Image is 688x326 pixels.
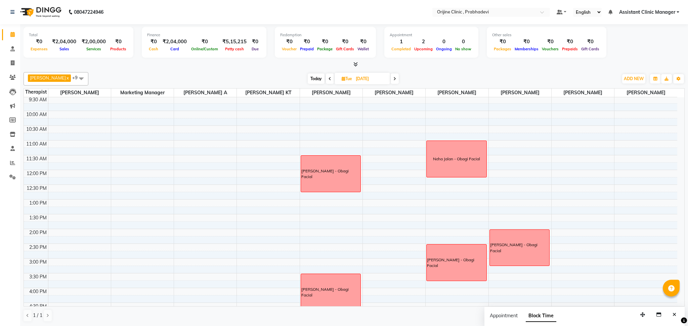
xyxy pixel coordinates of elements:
[160,38,189,46] div: ₹2,04,000
[301,168,360,180] div: [PERSON_NAME] - Obagi Facial
[28,259,48,266] div: 3:00 PM
[552,89,614,97] span: [PERSON_NAME]
[147,47,160,51] span: Cash
[526,310,556,322] span: Block Time
[390,47,413,51] span: Completed
[540,38,560,46] div: ₹0
[28,244,48,251] div: 2:30 PM
[334,47,356,51] span: Gift Cards
[298,47,315,51] span: Prepaid
[363,89,425,97] span: [PERSON_NAME]
[48,89,111,97] span: [PERSON_NAME]
[33,312,42,319] span: 1 / 1
[560,38,579,46] div: ₹0
[280,47,298,51] span: Voucher
[29,47,49,51] span: Expenses
[189,47,220,51] span: Online/Custom
[579,38,601,46] div: ₹0
[28,214,48,221] div: 1:30 PM
[622,74,645,84] button: ADD NEW
[169,47,181,51] span: Card
[301,286,360,298] div: [PERSON_NAME] - Obagi Facial
[433,156,480,162] div: Neha Jalan - Obagi Facial
[413,38,434,46] div: 2
[390,32,473,38] div: Appointment
[79,38,109,46] div: ₹2,00,000
[427,257,486,269] div: [PERSON_NAME] - Obagi Facial
[29,38,49,46] div: ₹0
[356,47,371,51] span: Wallet
[24,89,48,96] div: Therapist
[513,47,540,51] span: Memberships
[454,47,473,51] span: No show
[17,3,63,21] img: logo
[25,170,48,177] div: 12:00 PM
[340,76,354,81] span: Tue
[25,141,48,148] div: 11:00 AM
[111,89,174,97] span: Marketing Manager
[390,38,413,46] div: 1
[25,111,48,118] div: 10:00 AM
[490,313,518,319] span: Appointment
[28,288,48,295] div: 4:00 PM
[109,38,128,46] div: ₹0
[434,47,454,51] span: Ongoing
[109,47,128,51] span: Products
[280,32,371,38] div: Redemption
[25,126,48,133] div: 10:30 AM
[85,47,103,51] span: Services
[28,303,48,310] div: 4:30 PM
[413,47,434,51] span: Upcoming
[28,229,48,236] div: 2:00 PM
[490,242,549,254] div: [PERSON_NAME] - Obagi Facial
[237,89,299,97] span: [PERSON_NAME] KT
[249,38,261,46] div: ₹0
[25,155,48,162] div: 11:30 AM
[492,47,513,51] span: Packages
[492,32,601,38] div: Other sales
[58,47,71,51] span: Sales
[315,47,334,51] span: Package
[28,273,48,280] div: 3:30 PM
[300,89,362,97] span: [PERSON_NAME]
[356,38,371,46] div: ₹0
[454,38,473,46] div: 0
[308,73,325,84] span: Today
[434,38,454,46] div: 0
[29,32,128,38] div: Total
[250,47,260,51] span: Due
[426,89,488,97] span: [PERSON_NAME]
[147,38,160,46] div: ₹0
[334,38,356,46] div: ₹0
[174,89,236,97] span: [PERSON_NAME] A
[540,47,560,51] span: Vouchers
[28,200,48,207] div: 1:00 PM
[49,38,79,46] div: ₹2,04,000
[619,9,675,16] span: Assistant Clinic Manager
[189,38,220,46] div: ₹0
[492,38,513,46] div: ₹0
[28,96,48,103] div: 9:30 AM
[614,89,677,97] span: [PERSON_NAME]
[298,38,315,46] div: ₹0
[560,47,579,51] span: Prepaids
[223,47,246,51] span: Petty cash
[25,185,48,192] div: 12:30 PM
[74,3,103,21] b: 08047224946
[220,38,249,46] div: ₹5,15,215
[513,38,540,46] div: ₹0
[624,76,644,81] span: ADD NEW
[489,89,551,97] span: [PERSON_NAME]
[147,32,261,38] div: Finance
[354,74,387,84] input: 2025-10-07
[670,310,679,320] button: Close
[579,47,601,51] span: Gift Cards
[280,38,298,46] div: ₹0
[72,75,83,80] span: +9
[30,75,66,80] span: [PERSON_NAME]
[315,38,334,46] div: ₹0
[66,75,69,80] a: x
